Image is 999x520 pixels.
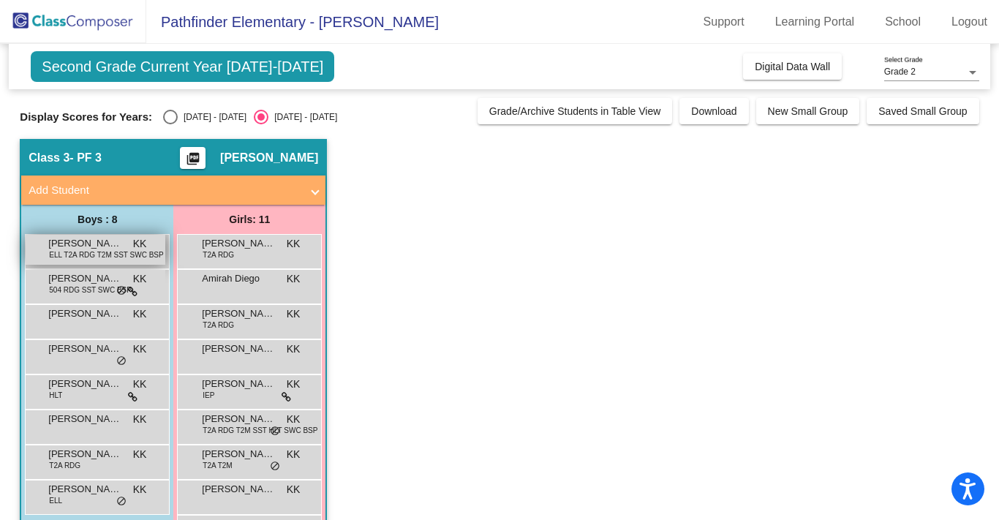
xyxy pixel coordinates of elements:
[287,342,301,357] span: KK
[764,10,867,34] a: Learning Portal
[220,151,318,165] span: [PERSON_NAME]
[756,98,860,124] button: New Small Group
[48,447,121,461] span: [PERSON_NAME]
[679,98,748,124] button: Download
[116,355,127,367] span: do_not_disturb_alt
[287,306,301,322] span: KK
[29,151,69,165] span: Class 3
[202,482,275,497] span: [PERSON_NAME]
[692,10,756,34] a: Support
[116,496,127,508] span: do_not_disturb_alt
[203,320,234,331] span: T2A RDG
[287,377,301,392] span: KK
[940,10,999,34] a: Logout
[133,377,147,392] span: KK
[203,425,317,436] span: T2A RDG T2M SST HLT SWC BSP
[133,447,147,462] span: KK
[268,110,337,124] div: [DATE] - [DATE]
[873,10,932,34] a: School
[173,205,325,234] div: Girls: 11
[48,342,121,356] span: [PERSON_NAME]
[203,390,214,401] span: IEP
[133,271,147,287] span: KK
[287,271,301,287] span: KK
[287,236,301,252] span: KK
[49,285,132,295] span: 504 RDG SST SWC BSP
[49,495,62,506] span: ELL
[202,271,275,286] span: Amirah Diego
[48,306,121,321] span: [PERSON_NAME]
[691,105,736,117] span: Download
[48,377,121,391] span: [PERSON_NAME]
[202,306,275,321] span: [PERSON_NAME]
[202,377,275,391] span: [PERSON_NAME]
[184,151,202,172] mat-icon: picture_as_pdf
[202,412,275,426] span: [PERSON_NAME]
[133,236,147,252] span: KK
[116,285,127,297] span: do_not_disturb_alt
[29,182,301,199] mat-panel-title: Add Student
[768,105,848,117] span: New Small Group
[755,61,830,72] span: Digital Data Wall
[48,412,121,426] span: [PERSON_NAME]
[180,147,206,169] button: Print Students Details
[49,460,80,471] span: T2A RDG
[146,10,439,34] span: Pathfinder Elementary - [PERSON_NAME]
[867,98,979,124] button: Saved Small Group
[287,447,301,462] span: KK
[49,390,62,401] span: HLT
[270,426,280,437] span: do_not_disturb_alt
[884,67,916,77] span: Grade 2
[478,98,673,124] button: Grade/Archive Students in Table View
[48,482,121,497] span: [PERSON_NAME]
[203,460,232,471] span: T2A T2M
[203,249,234,260] span: T2A RDG
[878,105,967,117] span: Saved Small Group
[489,105,661,117] span: Grade/Archive Students in Table View
[20,110,152,124] span: Display Scores for Years:
[31,51,334,82] span: Second Grade Current Year [DATE]-[DATE]
[48,236,121,251] span: [PERSON_NAME]
[178,110,246,124] div: [DATE] - [DATE]
[202,447,275,461] span: [PERSON_NAME]
[133,342,147,357] span: KK
[21,205,173,234] div: Boys : 8
[21,176,325,205] mat-expansion-panel-header: Add Student
[133,482,147,497] span: KK
[202,342,275,356] span: [PERSON_NAME]
[202,236,275,251] span: [PERSON_NAME]
[287,482,301,497] span: KK
[49,249,163,260] span: ELL T2A RDG T2M SST SWC BSP
[270,461,280,472] span: do_not_disturb_alt
[163,110,337,124] mat-radio-group: Select an option
[69,151,102,165] span: - PF 3
[743,53,842,80] button: Digital Data Wall
[287,412,301,427] span: KK
[48,271,121,286] span: [PERSON_NAME]
[133,306,147,322] span: KK
[133,412,147,427] span: KK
